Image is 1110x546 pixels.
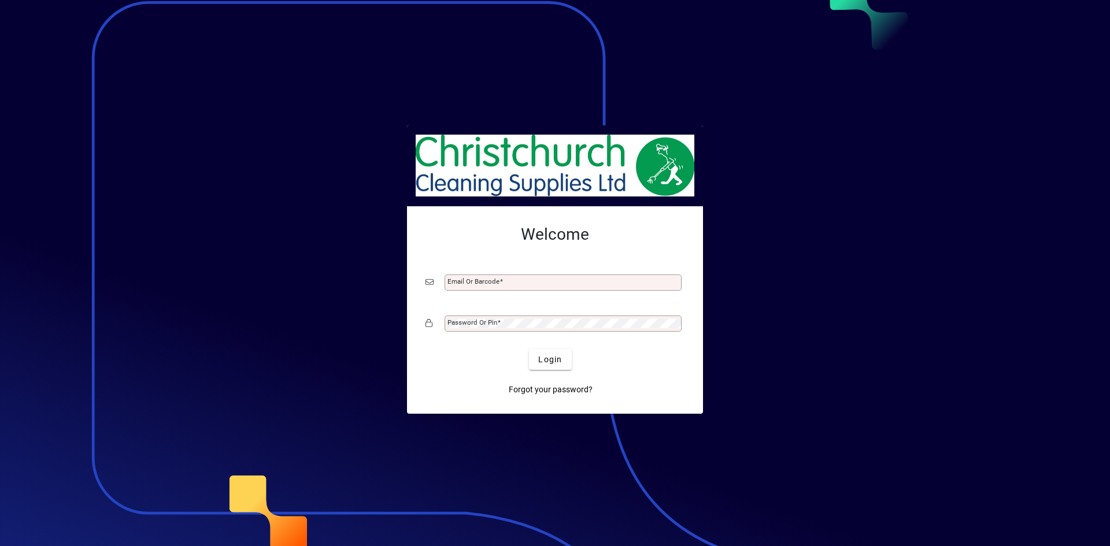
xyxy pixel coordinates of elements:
[529,349,571,370] button: Login
[447,277,499,285] mat-label: Email or Barcode
[504,379,597,400] a: Forgot your password?
[538,354,562,366] span: Login
[447,318,497,326] mat-label: Password or Pin
[425,225,684,244] h2: Welcome
[509,384,593,396] span: Forgot your password?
